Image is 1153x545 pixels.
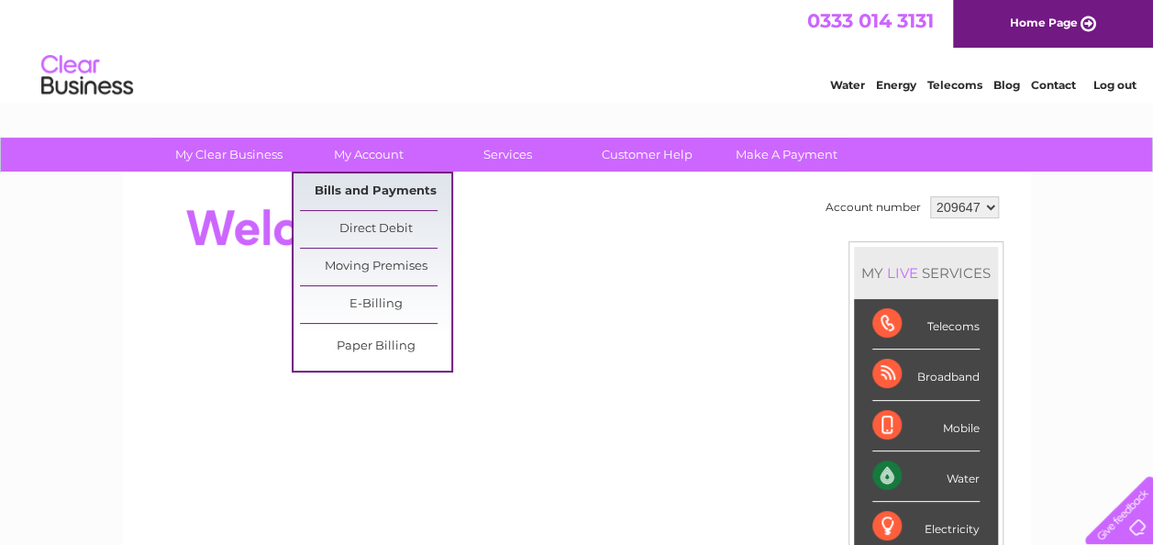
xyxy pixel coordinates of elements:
[153,138,305,172] a: My Clear Business
[1031,78,1076,92] a: Contact
[872,451,980,502] div: Water
[872,401,980,451] div: Mobile
[883,264,922,282] div: LIVE
[571,138,723,172] a: Customer Help
[300,173,451,210] a: Bills and Payments
[300,211,451,248] a: Direct Debit
[144,10,1011,89] div: Clear Business is a trading name of Verastar Limited (registered in [GEOGRAPHIC_DATA] No. 3667643...
[872,350,980,400] div: Broadband
[40,48,134,104] img: logo.png
[876,78,916,92] a: Energy
[830,78,865,92] a: Water
[293,138,444,172] a: My Account
[821,192,926,223] td: Account number
[872,299,980,350] div: Telecoms
[300,328,451,365] a: Paper Billing
[711,138,862,172] a: Make A Payment
[993,78,1020,92] a: Blog
[300,286,451,323] a: E-Billing
[300,249,451,285] a: Moving Premises
[432,138,583,172] a: Services
[854,247,998,299] div: MY SERVICES
[1092,78,1136,92] a: Log out
[927,78,982,92] a: Telecoms
[807,9,934,32] a: 0333 014 3131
